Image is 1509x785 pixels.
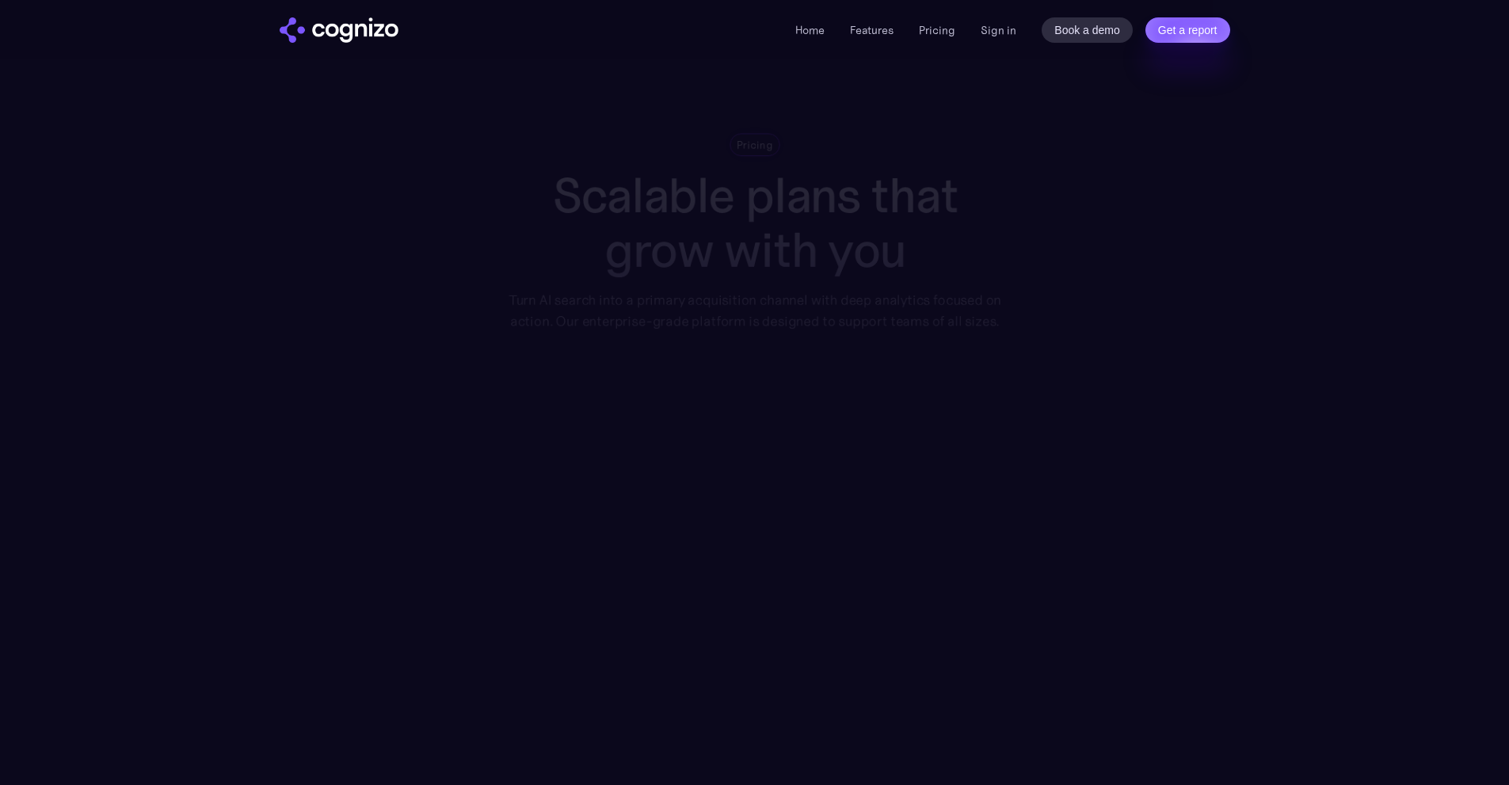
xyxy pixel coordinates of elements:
[280,17,398,43] img: cognizo logo
[280,17,398,43] a: home
[1145,17,1230,43] a: Get a report
[795,23,825,37] a: Home
[1042,17,1133,43] a: Book a demo
[737,137,773,152] div: Pricing
[497,289,1012,332] div: Turn AI search into a primary acquisition channel with deep analytics focused on action. Our ente...
[850,23,894,37] a: Features
[497,168,1012,277] h1: Scalable plans that grow with you
[919,23,955,37] a: Pricing
[981,21,1016,40] a: Sign in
